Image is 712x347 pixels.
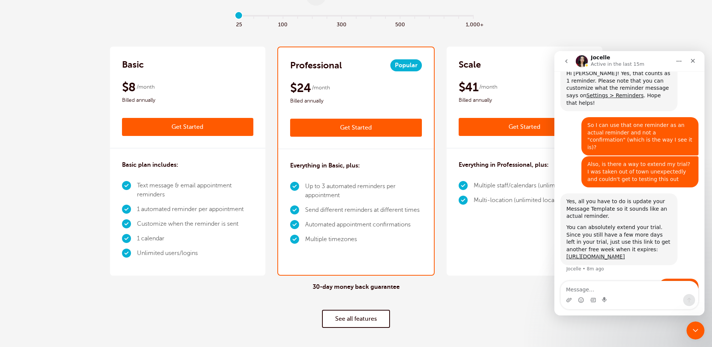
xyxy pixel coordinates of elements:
[290,119,422,137] a: Get Started
[275,20,290,28] span: 100
[466,20,480,28] span: 1,000+
[305,203,422,217] li: Send different reminders at different times
[479,83,497,92] span: /month
[312,83,330,92] span: /month
[122,118,254,136] a: Get Started
[322,310,390,328] a: See all features
[459,59,481,71] h2: Scale
[390,59,422,71] span: Popular
[459,96,590,105] span: Billed annually
[459,118,590,136] a: Get Started
[334,20,349,28] span: 300
[459,80,478,95] span: $41
[313,284,400,291] h4: 30-day money back guarantee
[122,96,254,105] span: Billed annually
[137,178,254,202] li: Text message & email appointment reminders
[290,59,342,71] h2: Professional
[474,178,569,193] li: Multiple staff/calendars (unlimited)
[137,217,254,231] li: Customize when the reminder is sent
[393,20,407,28] span: 500
[554,51,704,315] iframe: Intercom live chat
[122,80,136,95] span: $8
[305,179,422,203] li: Up to 3 automated reminders per appointment
[686,321,704,339] iframe: Intercom live chat
[137,83,155,92] span: /month
[305,217,422,232] li: Automated appointment confirmations
[137,202,254,217] li: 1 automated reminder per appointment
[459,160,549,169] h3: Everything in Professional, plus:
[122,59,144,71] h2: Basic
[305,232,422,247] li: Multiple timezones
[137,246,254,261] li: Unlimited users/logins
[290,80,311,95] span: $24
[474,193,569,208] li: Multi-location (unlimited locations)
[122,160,178,169] h3: Basic plan includes:
[290,97,422,106] span: Billed annually
[290,161,360,170] h3: Everything in Basic, plus:
[232,20,246,28] span: 25
[137,231,254,246] li: 1 calendar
